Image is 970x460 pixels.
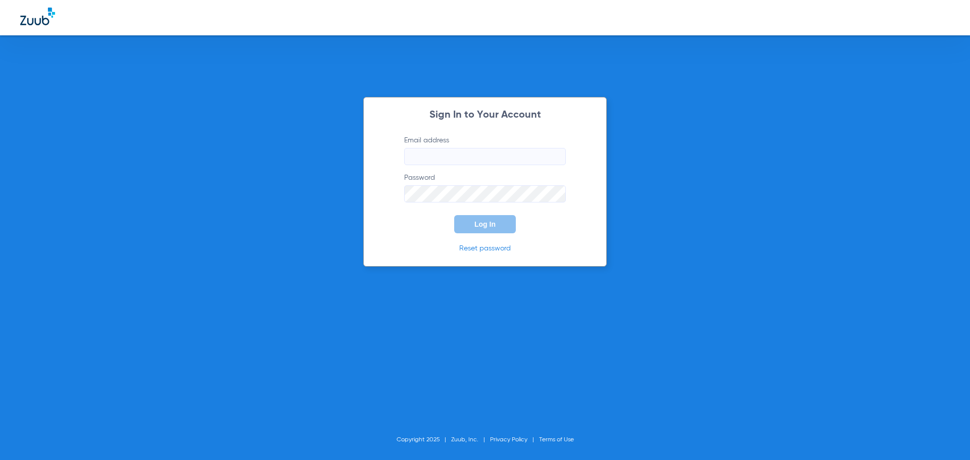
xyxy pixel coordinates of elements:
input: Email address [404,148,566,165]
li: Copyright 2025 [397,435,451,445]
a: Terms of Use [539,437,574,443]
input: Password [404,185,566,202]
label: Password [404,173,566,202]
a: Reset password [459,245,511,252]
button: Log In [454,215,516,233]
a: Privacy Policy [490,437,527,443]
span: Log In [474,220,496,228]
img: Zuub Logo [20,8,55,25]
label: Email address [404,135,566,165]
h2: Sign In to Your Account [389,110,581,120]
li: Zuub, Inc. [451,435,490,445]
